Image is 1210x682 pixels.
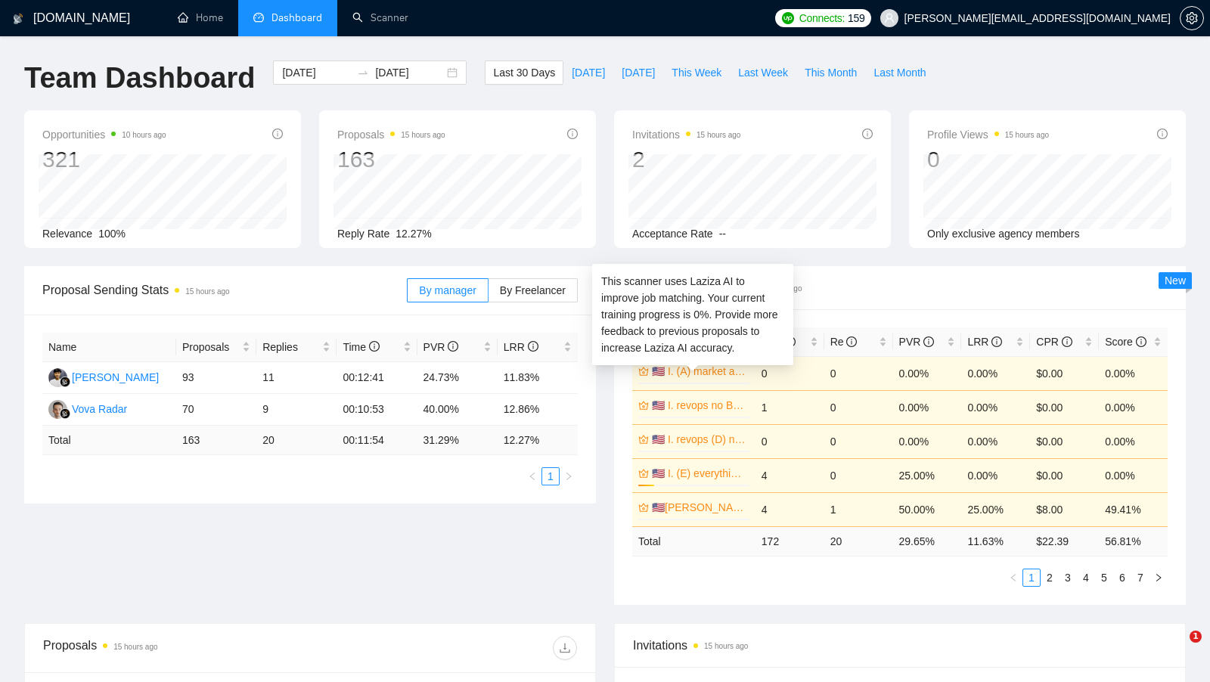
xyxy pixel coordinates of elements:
td: 0.00% [961,390,1030,424]
span: right [1154,573,1163,582]
input: Start date [282,64,351,81]
th: Replies [256,333,337,362]
li: Next Page [560,467,578,485]
td: 172 [755,526,824,556]
span: LRR [504,341,538,353]
span: Proposals [182,339,239,355]
li: 4 [1077,569,1095,587]
a: setting [1180,12,1204,24]
a: VRVova Radar [48,402,127,414]
span: 100% [98,228,126,240]
span: Last Month [873,64,926,81]
button: Last Week [730,60,796,85]
a: 5 [1096,569,1112,586]
button: setting [1180,6,1204,30]
span: Profile Views [927,126,1049,144]
div: Proposals [43,636,310,660]
td: Total [42,426,176,455]
a: 🇺🇸 I. (A) market autom US [652,363,746,380]
span: Time [343,341,379,353]
td: 0.00% [893,424,962,458]
a: 🇺🇸 I. revops (D) no budget only titles [652,431,746,448]
a: searchScanner [352,11,408,24]
span: Proposal Sending Stats [42,281,407,299]
td: 20 [256,426,337,455]
span: crown [638,434,649,445]
span: Only exclusive agency members [927,228,1080,240]
td: $0.00 [1030,390,1099,424]
span: crown [638,366,649,377]
td: 00:10:53 [337,394,417,426]
span: info-circle [567,129,578,139]
li: 1 [541,467,560,485]
li: 5 [1095,569,1113,587]
span: Last Week [738,64,788,81]
td: 00:11:54 [337,426,417,455]
span: crown [638,400,649,411]
td: $0.00 [1030,356,1099,390]
span: Opportunities [42,126,166,144]
span: PVR [423,341,459,353]
td: 20 [824,526,893,556]
span: Relevance [42,228,92,240]
a: 🇺🇸 I. (E) everything vendor US [652,465,746,482]
span: [DATE] [572,64,605,81]
li: 7 [1131,569,1149,587]
span: 1 [1190,631,1202,643]
span: Re [830,336,858,348]
li: Next Page [1149,569,1168,587]
div: 2 [632,145,740,174]
span: 159 [848,10,864,26]
td: 0 [755,356,824,390]
td: 93 [176,362,256,394]
td: $0.00 [1030,458,1099,492]
td: 0.00% [961,424,1030,458]
li: 3 [1059,569,1077,587]
td: 0 [824,390,893,424]
td: 25.00% [961,492,1030,526]
li: 1 [1022,569,1041,587]
td: 29.65 % [893,526,962,556]
td: $8.00 [1030,492,1099,526]
span: CPR [1036,336,1072,348]
a: 7 [1132,569,1149,586]
div: Vova Radar [72,401,127,417]
td: 31.29 % [417,426,498,455]
td: 163 [176,426,256,455]
a: 🇺🇸 I. revops no Budget US (C) [652,397,746,414]
span: user [884,13,895,23]
span: -- [719,228,726,240]
a: 🇺🇸[PERSON_NAME] (A) Titles [GEOGRAPHIC_DATA] [652,499,746,516]
button: [DATE] [613,60,663,85]
span: Reply Rate [337,228,389,240]
td: Total [632,526,755,556]
td: 11 [256,362,337,394]
td: 0.00% [1099,458,1168,492]
span: New [1165,274,1186,287]
time: 10 hours ago [122,131,166,139]
button: This Month [796,60,865,85]
span: info-circle [369,341,380,352]
span: info-circle [528,341,538,352]
td: 0 [755,424,824,458]
div: 321 [42,145,166,174]
span: info-circle [272,129,283,139]
span: Score [1105,336,1146,348]
td: 9 [256,394,337,426]
td: 4 [755,492,824,526]
button: left [1004,569,1022,587]
h1: Team Dashboard [24,60,255,96]
td: 0.00% [893,390,962,424]
img: gigradar-bm.png [60,408,70,419]
img: RT [48,368,67,387]
span: Scanner Breakdown [632,278,1168,297]
span: swap-right [357,67,369,79]
span: setting [1181,12,1203,24]
img: VR [48,400,67,419]
span: Proposals [337,126,445,144]
td: 0.00% [961,458,1030,492]
td: 56.81 % [1099,526,1168,556]
td: 50.00% [893,492,962,526]
div: 163 [337,145,445,174]
li: Previous Page [523,467,541,485]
